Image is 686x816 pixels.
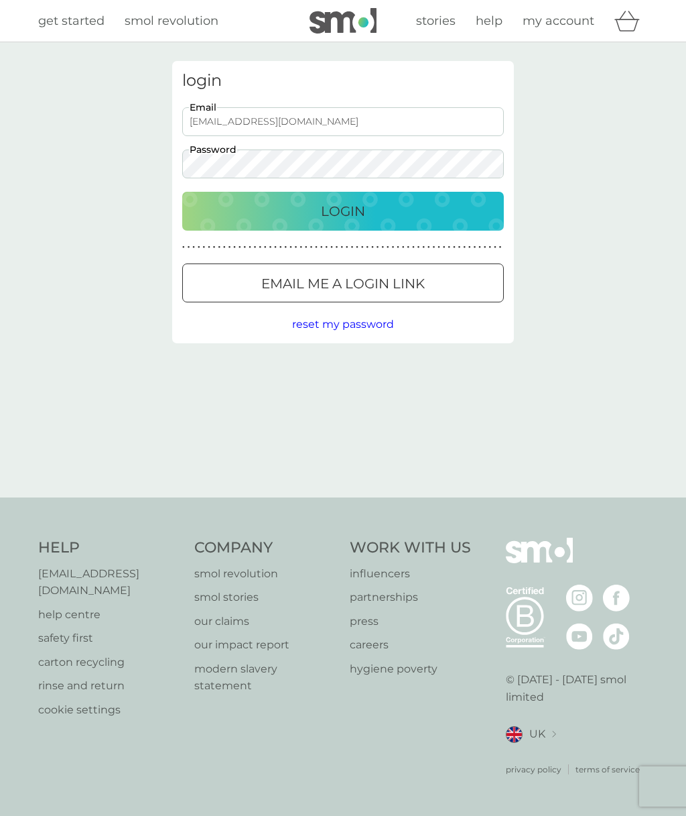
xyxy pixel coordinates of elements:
a: [EMAIL_ADDRESS][DOMAIN_NAME] [38,565,181,599]
p: ● [478,244,481,251]
h4: Work With Us [350,538,471,559]
p: ● [381,244,384,251]
a: careers [350,636,471,654]
p: ● [203,244,206,251]
img: visit the smol Instagram page [566,585,593,611]
p: ● [402,244,405,251]
p: ● [387,244,389,251]
span: get started [38,13,105,28]
img: select a new location [552,731,556,738]
p: ● [233,244,236,251]
p: ● [412,244,415,251]
p: ● [356,244,358,251]
p: ● [397,244,399,251]
img: smol [310,8,376,34]
a: our claims [194,613,337,630]
p: ● [289,244,292,251]
p: ● [340,244,343,251]
p: ● [254,244,257,251]
p: ● [259,244,261,251]
p: ● [315,244,318,251]
p: ● [433,244,435,251]
img: visit the smol Tiktok page [603,623,630,650]
p: ● [427,244,430,251]
p: © [DATE] - [DATE] smol limited [506,671,648,705]
a: smol stories [194,589,337,606]
p: ● [463,244,466,251]
p: ● [320,244,323,251]
p: ● [279,244,282,251]
a: terms of service [575,763,640,776]
p: ● [218,244,220,251]
a: help centre [38,606,181,624]
p: ● [443,244,445,251]
p: ● [489,244,492,251]
p: ● [269,244,272,251]
p: ● [198,244,200,251]
h4: Company [194,538,337,559]
a: modern slavery statement [194,660,337,695]
p: ● [326,244,328,251]
p: ● [305,244,307,251]
p: ● [468,244,471,251]
p: ● [274,244,277,251]
p: ● [448,244,451,251]
a: rinse and return [38,677,181,695]
a: get started [38,11,105,31]
p: ● [437,244,440,251]
p: ● [244,244,247,251]
a: privacy policy [506,763,561,776]
span: UK [529,725,545,743]
p: ● [188,244,190,251]
p: ● [484,244,486,251]
div: basket [614,7,648,34]
img: visit the smol Facebook page [603,585,630,611]
img: UK flag [506,726,523,743]
span: help [476,13,502,28]
p: ● [499,244,502,251]
p: ● [264,244,267,251]
p: ● [474,244,476,251]
a: smol revolution [125,11,218,31]
p: ● [192,244,195,251]
a: hygiene poverty [350,660,471,678]
button: reset my password [292,316,394,333]
p: ● [417,244,420,251]
a: press [350,613,471,630]
p: ● [453,244,456,251]
p: safety first [38,630,181,647]
a: cookie settings [38,701,181,719]
p: ● [299,244,302,251]
p: ● [422,244,425,251]
p: ● [361,244,364,251]
a: our impact report [194,636,337,654]
a: smol revolution [194,565,337,583]
img: visit the smol Youtube page [566,623,593,650]
p: ● [330,244,333,251]
button: Login [182,192,504,231]
a: partnerships [350,589,471,606]
button: Email me a login link [182,264,504,302]
p: ● [249,244,251,251]
a: carton recycling [38,654,181,671]
a: stories [416,11,456,31]
p: ● [366,244,369,251]
p: ● [310,244,313,251]
p: ● [238,244,241,251]
p: ● [213,244,216,251]
p: ● [392,244,395,251]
